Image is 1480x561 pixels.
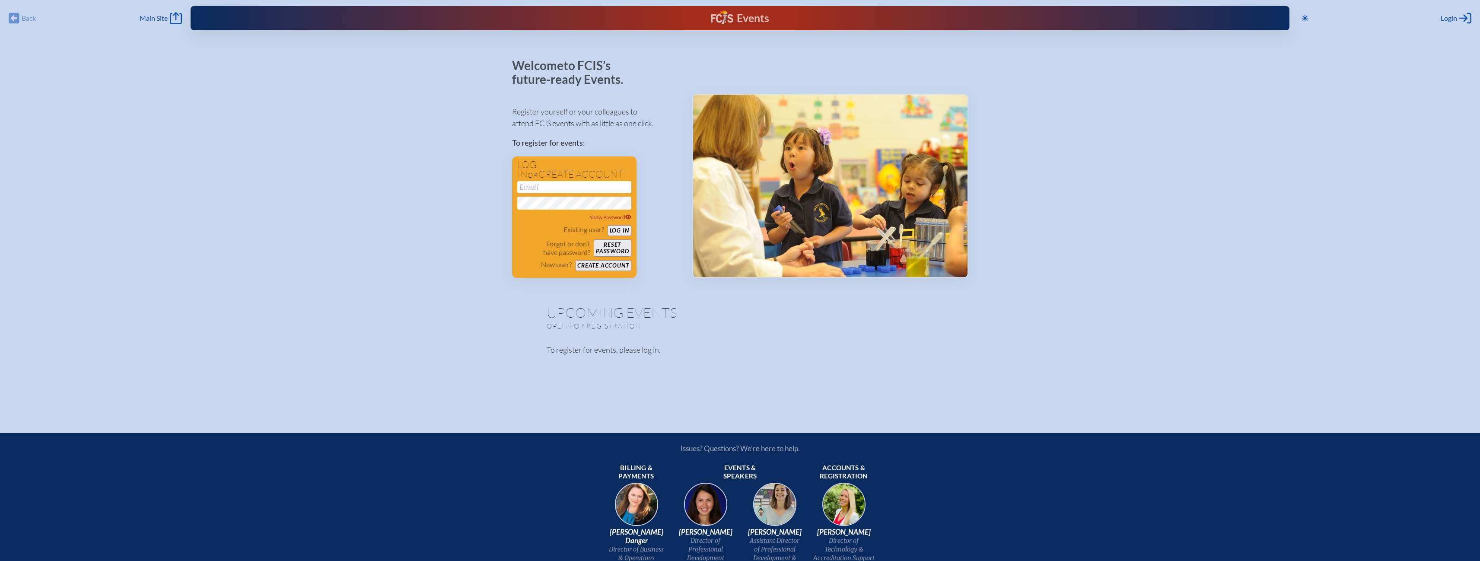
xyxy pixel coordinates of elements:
span: Show Password [590,214,631,220]
p: Welcome to FCIS’s future-ready Events. [512,59,633,86]
h1: Log in create account [517,160,631,179]
a: Main Site [140,12,182,24]
span: [PERSON_NAME] [675,528,737,536]
span: Login [1441,14,1457,22]
p: Existing user? [563,225,604,234]
p: Open for registration [547,322,775,330]
img: 545ba9c4-c691-43d5-86fb-b0a622cbeb82 [747,480,802,535]
button: Resetpassword [594,239,631,257]
span: Accounts & registration [813,464,875,481]
img: Events [693,95,968,277]
input: Email [517,181,631,193]
p: New user? [541,260,572,269]
p: Issues? Questions? We’re here to help. [588,444,892,453]
div: FCIS Events — Future ready [479,10,1001,26]
p: To register for events: [512,137,678,149]
p: To register for events, please log in. [547,344,934,356]
span: Events & speakers [709,464,771,481]
span: [PERSON_NAME] [744,528,806,536]
span: Billing & payments [605,464,668,481]
span: or [528,171,538,179]
img: 94e3d245-ca72-49ea-9844-ae84f6d33c0f [678,480,733,535]
span: [PERSON_NAME] Danger [605,528,668,545]
img: b1ee34a6-5a78-4519-85b2-7190c4823173 [816,480,872,535]
p: Forgot or don’t have password? [517,239,591,257]
button: Log in [608,225,631,236]
img: 9c64f3fb-7776-47f4-83d7-46a341952595 [609,480,664,535]
span: Main Site [140,14,168,22]
p: Register yourself or your colleagues to attend FCIS events with as little as one click. [512,106,678,129]
span: [PERSON_NAME] [813,528,875,536]
button: Create account [575,260,631,271]
h1: Upcoming Events [547,306,934,319]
